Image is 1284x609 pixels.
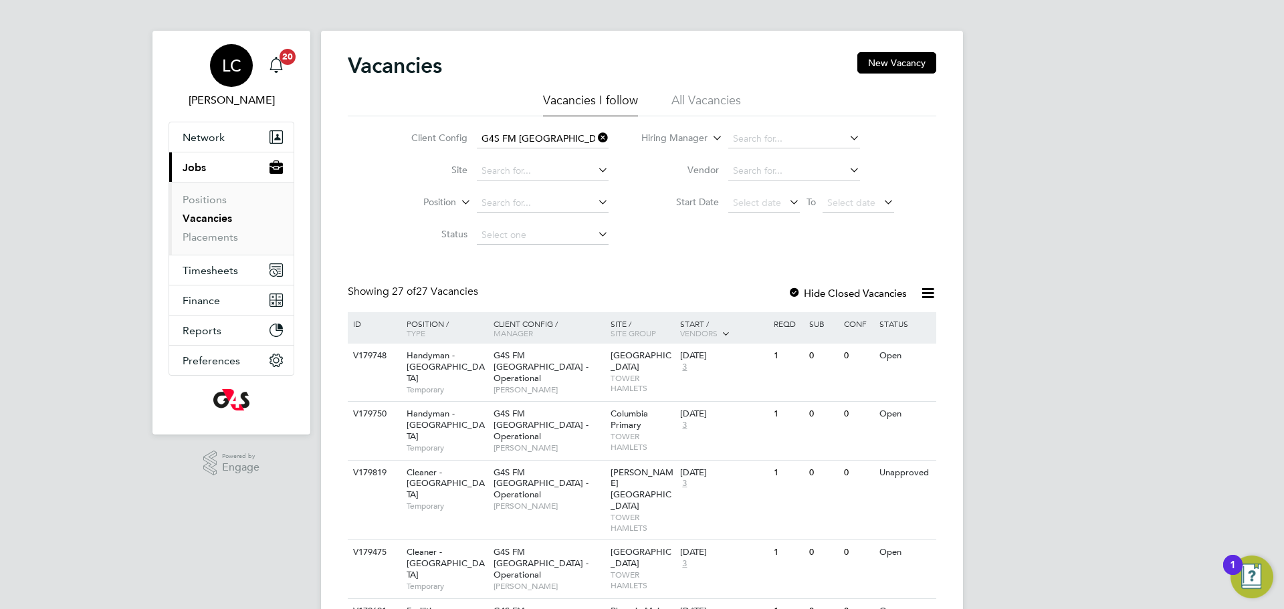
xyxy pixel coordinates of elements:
[543,92,638,116] li: Vacancies I follow
[841,461,875,485] div: 0
[407,384,487,395] span: Temporary
[407,581,487,592] span: Temporary
[490,312,607,344] div: Client Config /
[222,462,259,473] span: Engage
[494,546,588,580] span: G4S FM [GEOGRAPHIC_DATA] - Operational
[407,350,485,384] span: Handyman - [GEOGRAPHIC_DATA]
[392,285,416,298] span: 27 of
[391,164,467,176] label: Site
[611,467,673,512] span: [PERSON_NAME][GEOGRAPHIC_DATA]
[494,384,604,395] span: [PERSON_NAME]
[407,328,425,338] span: Type
[203,451,260,476] a: Powered byEngage
[806,402,841,427] div: 0
[348,285,481,299] div: Showing
[770,312,805,335] div: Reqd
[677,312,770,346] div: Start /
[733,197,781,209] span: Select date
[263,44,290,87] a: 20
[611,350,671,372] span: [GEOGRAPHIC_DATA]
[607,312,677,344] div: Site /
[876,312,934,335] div: Status
[611,570,674,590] span: TOWER HAMLETS
[642,164,719,176] label: Vendor
[680,558,689,570] span: 3
[222,57,241,74] span: LC
[494,467,588,501] span: G4S FM [GEOGRAPHIC_DATA] - Operational
[169,92,294,108] span: Lilingxi Chen
[494,408,588,442] span: G4S FM [GEOGRAPHIC_DATA] - Operational
[680,547,767,558] div: [DATE]
[770,344,805,368] div: 1
[348,52,442,79] h2: Vacancies
[494,350,588,384] span: G4S FM [GEOGRAPHIC_DATA] - Operational
[680,478,689,489] span: 3
[407,501,487,511] span: Temporary
[841,312,875,335] div: Conf
[770,402,805,427] div: 1
[494,581,604,592] span: [PERSON_NAME]
[494,501,604,511] span: [PERSON_NAME]
[350,312,397,335] div: ID
[876,344,934,368] div: Open
[407,467,485,501] span: Cleaner - [GEOGRAPHIC_DATA]
[1230,556,1273,598] button: Open Resource Center, 1 new notification
[806,344,841,368] div: 0
[169,152,294,182] button: Jobs
[350,461,397,485] div: V179819
[611,373,674,394] span: TOWER HAMLETS
[169,346,294,375] button: Preferences
[680,362,689,373] span: 3
[169,182,294,255] div: Jobs
[391,228,467,240] label: Status
[152,31,310,435] nav: Main navigation
[876,540,934,565] div: Open
[379,196,456,209] label: Position
[841,540,875,565] div: 0
[680,420,689,431] span: 3
[477,162,609,180] input: Search for...
[631,132,708,145] label: Hiring Manager
[183,324,221,337] span: Reports
[183,294,220,307] span: Finance
[169,389,294,410] a: Go to home page
[494,328,533,338] span: Manager
[728,130,860,148] input: Search for...
[728,162,860,180] input: Search for...
[806,461,841,485] div: 0
[183,231,238,243] a: Placements
[169,255,294,285] button: Timesheets
[806,540,841,565] div: 0
[280,49,296,65] span: 20
[169,122,294,152] button: Network
[611,328,656,338] span: Site Group
[788,287,907,299] label: Hide Closed Vacancies
[770,540,805,565] div: 1
[611,408,648,431] span: Columbia Primary
[770,461,805,485] div: 1
[680,350,767,362] div: [DATE]
[802,193,820,211] span: To
[391,132,467,144] label: Client Config
[397,312,490,344] div: Position /
[407,443,487,453] span: Temporary
[183,193,227,206] a: Positions
[494,443,604,453] span: [PERSON_NAME]
[169,316,294,345] button: Reports
[857,52,936,74] button: New Vacancy
[169,285,294,315] button: Finance
[611,512,674,533] span: TOWER HAMLETS
[611,546,671,569] span: [GEOGRAPHIC_DATA]
[876,461,934,485] div: Unapproved
[183,354,240,367] span: Preferences
[680,467,767,479] div: [DATE]
[841,402,875,427] div: 0
[680,408,767,420] div: [DATE]
[680,328,718,338] span: Vendors
[350,344,397,368] div: V179748
[392,285,478,298] span: 27 Vacancies
[350,540,397,565] div: V179475
[183,212,232,225] a: Vacancies
[671,92,741,116] li: All Vacancies
[169,44,294,108] a: LC[PERSON_NAME]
